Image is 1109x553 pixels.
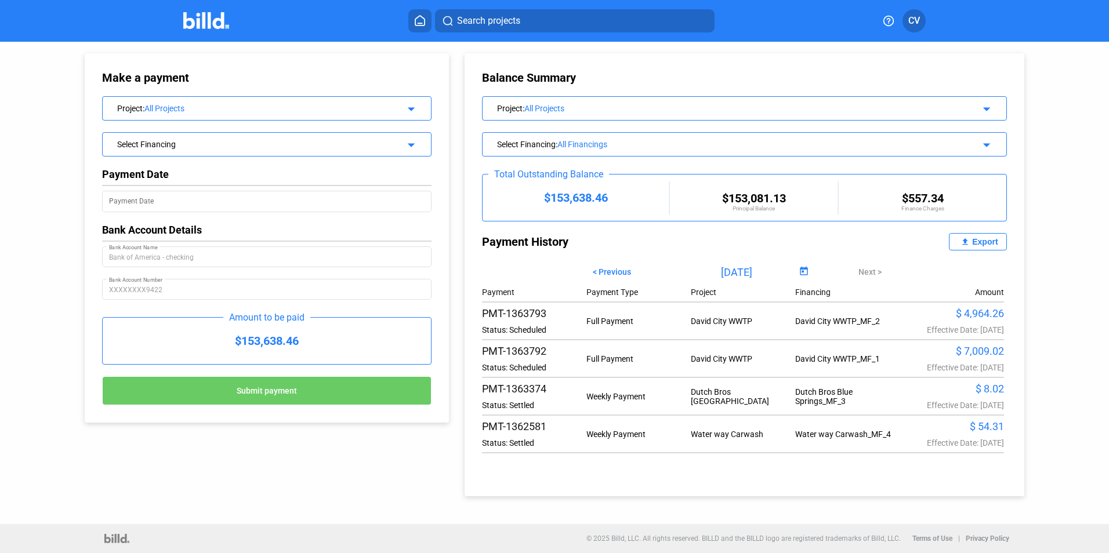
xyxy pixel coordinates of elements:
div: Project [691,288,795,297]
div: $ 8.02 [900,383,1004,395]
div: $153,081.13 [670,191,838,205]
mat-icon: file_upload [958,235,972,249]
div: Make a payment [102,71,300,85]
div: Weekly Payment [586,392,691,401]
div: $153,638.46 [103,318,431,364]
mat-icon: arrow_drop_down [403,136,416,150]
div: All Financings [557,140,943,149]
div: Water way Carwash [691,430,795,439]
button: Submit payment [102,376,432,405]
mat-icon: arrow_drop_down [403,100,416,114]
button: Export [949,233,1007,250]
div: Effective Date: [DATE] [900,401,1004,410]
div: PMT-1363793 [482,307,586,319]
div: Effective Date: [DATE] [900,438,1004,448]
div: Payment History [482,233,745,250]
div: PMT-1363374 [482,383,586,395]
b: Terms of Use [912,534,952,543]
div: Finance Charges [839,205,1006,212]
div: Payment Date [102,168,432,180]
div: David City WWTP [691,316,795,326]
div: Payment [482,288,586,297]
span: < Previous [593,267,631,276]
div: David City WWTP [691,354,795,363]
p: © 2025 Billd, LLC. All rights reserved. BILLD and the BILLD logo are registered trademarks of Bil... [586,534,901,543]
span: : [556,140,557,149]
div: Status: Settled [482,401,586,410]
div: Effective Date: [DATE] [900,363,1004,372]
mat-icon: arrow_drop_down [978,100,992,114]
button: CV [903,9,926,32]
div: Bank Account Details [102,224,432,236]
div: Project [497,101,943,113]
img: Billd Company Logo [183,12,229,29]
img: logo [104,534,129,543]
div: Status: Settled [482,438,586,448]
div: Payment Type [586,288,691,297]
span: CV [908,14,920,28]
div: Amount [975,288,1004,297]
span: Search projects [457,14,520,28]
div: $153,638.46 [483,191,669,205]
div: Project [117,101,387,113]
div: $ 4,964.26 [900,307,1004,319]
div: David City WWTP_MF_1 [795,354,900,363]
div: PMT-1363792 [482,345,586,357]
p: | [958,534,960,543]
div: Effective Date: [DATE] [900,325,1004,334]
span: : [523,104,524,113]
div: Select Financing [497,137,943,149]
div: Export [972,237,998,246]
div: Weekly Payment [586,430,691,439]
div: Principal Balance [670,205,838,212]
button: Search projects [435,9,715,32]
div: David City WWTP_MF_2 [795,316,900,326]
div: All Projects [524,104,943,113]
div: Financing [795,288,900,297]
div: Full Payment [586,316,691,326]
div: Select Financing [117,137,387,149]
div: All Projects [144,104,387,113]
button: < Previous [584,262,640,282]
b: Privacy Policy [966,534,1009,543]
mat-icon: arrow_drop_down [978,136,992,150]
span: Submit payment [237,387,297,396]
button: Open calendar [796,264,812,280]
div: Dutch Bros Blue Springs_MF_3 [795,387,900,406]
div: Full Payment [586,354,691,363]
div: Dutch Bros [GEOGRAPHIC_DATA] [691,387,795,406]
span: : [143,104,144,113]
div: Status: Scheduled [482,363,586,372]
div: Total Outstanding Balance [488,169,609,180]
span: Next > [858,267,882,276]
div: Water way Carwash_MF_4 [795,430,900,439]
div: $557.34 [839,191,1006,205]
div: $ 54.31 [900,420,1004,432]
div: Status: Scheduled [482,325,586,334]
div: Amount to be paid [223,312,310,323]
div: $ 7,009.02 [900,345,1004,357]
button: Next > [850,262,890,282]
div: Balance Summary [482,71,1007,85]
div: PMT-1362581 [482,420,586,432]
